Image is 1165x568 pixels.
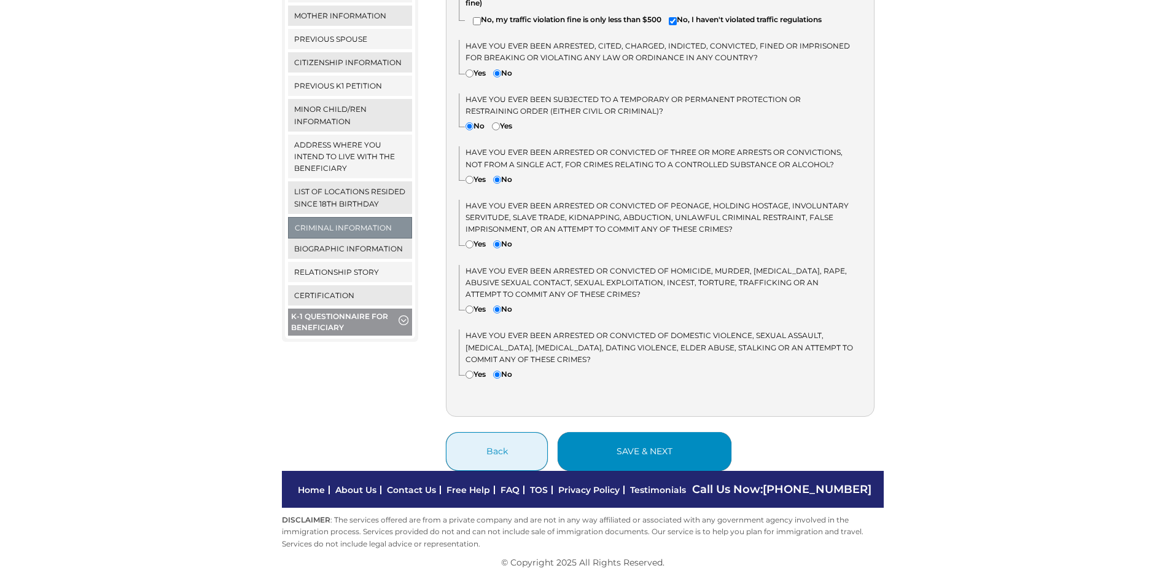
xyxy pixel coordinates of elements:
[492,120,512,132] label: Yes
[493,303,512,315] label: No
[466,41,850,62] span: Have you ever been arrested, cited, charged, indicted, convicted, fined or imprisoned for breakin...
[493,173,512,185] label: No
[669,14,822,25] label: No, I haven't violated traffic regulations
[763,483,871,496] a: [PHONE_NUMBER]
[289,218,412,238] a: Criminal Information
[466,303,486,315] label: Yes
[466,201,849,234] span: Have you ever been arrested or convicted of peonage, holding hostage, involuntary servitude, slav...
[493,69,501,77] input: No
[288,135,413,179] a: Address where you intend to live with the beneficiary
[282,515,330,524] strong: DISCLAIMER
[466,240,473,248] input: Yes
[288,285,413,306] a: Certification
[493,368,512,380] label: No
[530,484,548,495] a: TOS
[466,95,801,116] span: Have you ever been subjected to a temporary or permanent protection or restraining order (either ...
[288,99,413,131] a: Minor Child/ren Information
[669,17,677,25] input: No, I haven't violated traffic regulations
[473,17,481,25] input: No, my traffic violation fine is only less than $500
[466,122,473,130] input: No
[335,484,376,495] a: About Us
[493,306,501,314] input: No
[288,262,413,282] a: Relationship Story
[466,368,486,380] label: Yes
[387,484,436,495] a: Contact Us
[298,484,325,495] a: Home
[466,67,486,79] label: Yes
[288,6,413,26] a: Mother Information
[466,120,485,132] label: No
[466,176,473,184] input: Yes
[692,483,871,496] span: Call Us Now:
[282,514,884,550] p: : The services offered are from a private company and are not in any way affiliated or associated...
[558,484,620,495] a: Privacy Policy
[558,432,731,471] button: save & next
[473,14,661,25] label: No, my traffic violation fine is only less than $500
[501,484,520,495] a: FAQ
[493,176,501,184] input: No
[492,122,500,130] input: Yes
[288,239,413,259] a: Biographic Information
[630,484,686,495] a: Testimonials
[466,371,473,379] input: Yes
[446,484,490,495] a: Free Help
[288,29,413,49] a: Previous Spouse
[493,67,512,79] label: No
[466,173,486,185] label: Yes
[446,432,548,471] button: Back
[466,306,473,314] input: Yes
[466,69,473,77] input: Yes
[288,52,413,73] a: Citizenship Information
[288,181,413,213] a: List of locations resided since 18th birthday
[466,238,486,250] label: Yes
[288,309,413,339] button: K-1 Questionnaire for Beneficiary
[466,148,843,168] span: Have you ever been arrested or convicted of three or more arrests or convictions, not from a sing...
[493,371,501,379] input: No
[288,76,413,96] a: Previous K1 Petition
[466,266,847,299] span: Have you ever been arrested or convicted of homicide, murder, [MEDICAL_DATA], rape, abusive sexua...
[466,331,853,363] span: Have you ever been arrested or convicted of domestic violence, sexual assault, [MEDICAL_DATA], [M...
[493,240,501,248] input: No
[493,238,512,250] label: No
